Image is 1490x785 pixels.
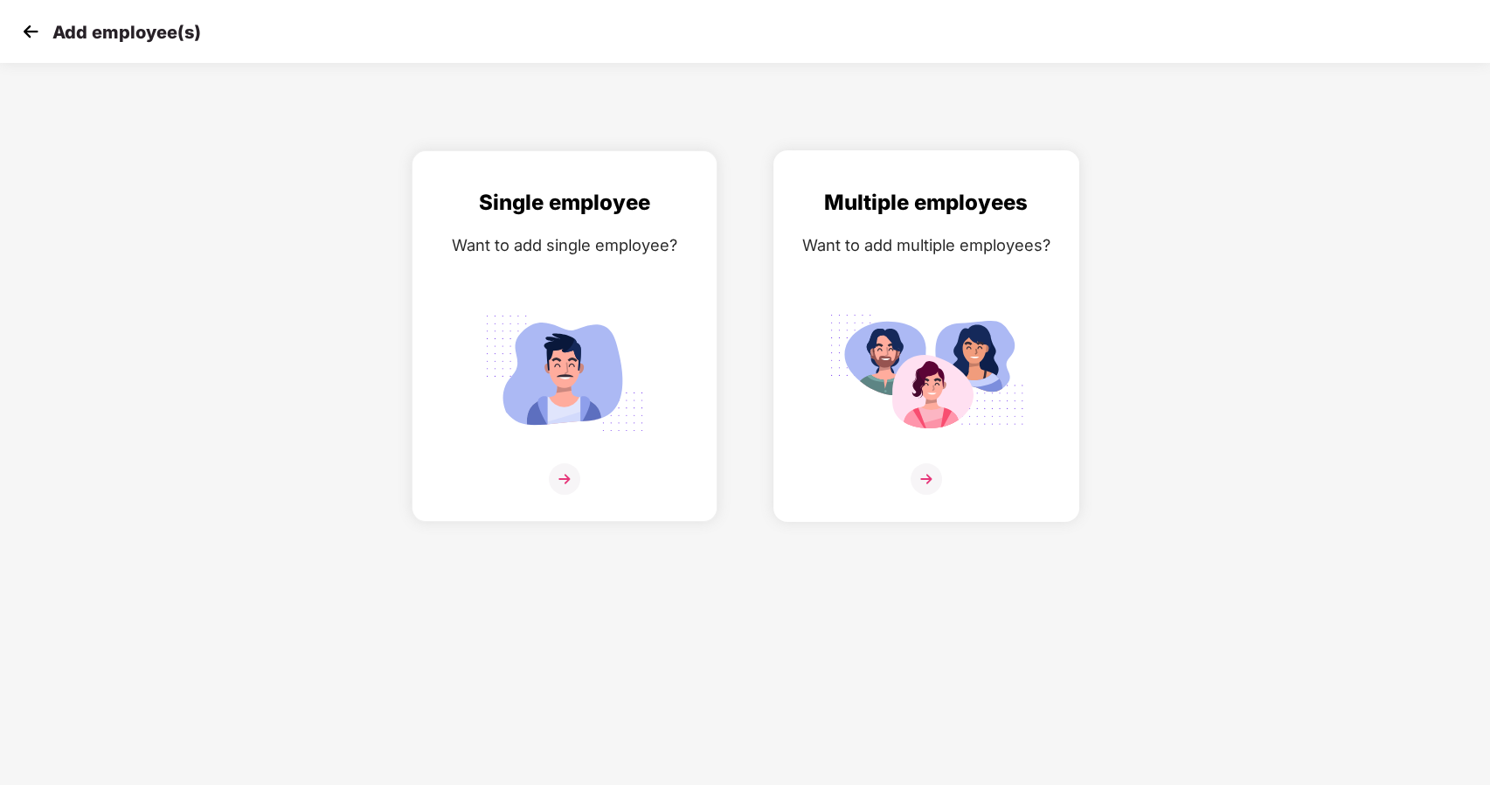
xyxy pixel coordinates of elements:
div: Want to add single employee? [430,233,699,258]
img: svg+xml;base64,PHN2ZyB4bWxucz0iaHR0cDovL3d3dy53My5vcmcvMjAwMC9zdmciIHdpZHRoPSIzNiIgaGVpZ2h0PSIzNi... [911,463,942,495]
img: svg+xml;base64,PHN2ZyB4bWxucz0iaHR0cDovL3d3dy53My5vcmcvMjAwMC9zdmciIHdpZHRoPSIzMCIgaGVpZ2h0PSIzMC... [17,18,44,45]
div: Want to add multiple employees? [792,233,1061,258]
img: svg+xml;base64,PHN2ZyB4bWxucz0iaHR0cDovL3d3dy53My5vcmcvMjAwMC9zdmciIHdpZHRoPSIzNiIgaGVpZ2h0PSIzNi... [549,463,580,495]
div: Single employee [430,186,699,219]
p: Add employee(s) [52,22,201,43]
img: svg+xml;base64,PHN2ZyB4bWxucz0iaHR0cDovL3d3dy53My5vcmcvMjAwMC9zdmciIGlkPSJNdWx0aXBsZV9lbXBsb3llZS... [828,305,1024,441]
div: Multiple employees [792,186,1061,219]
img: svg+xml;base64,PHN2ZyB4bWxucz0iaHR0cDovL3d3dy53My5vcmcvMjAwMC9zdmciIGlkPSJTaW5nbGVfZW1wbG95ZWUiIH... [467,305,662,441]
